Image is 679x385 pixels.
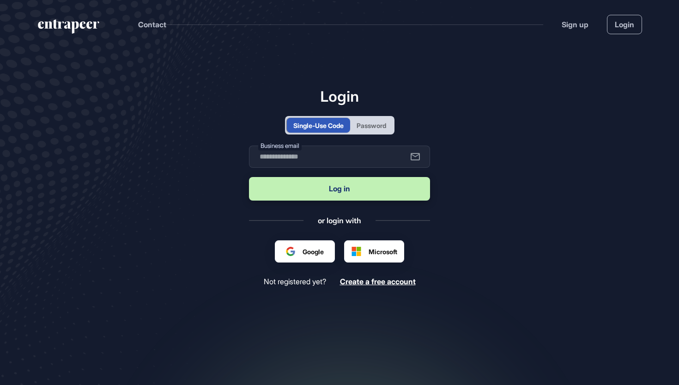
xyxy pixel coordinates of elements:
div: or login with [318,215,361,226]
div: Single-Use Code [293,121,344,130]
button: Log in [249,177,430,201]
a: Login [607,15,642,34]
a: Create a free account [340,277,416,286]
span: Not registered yet? [264,277,326,286]
span: Microsoft [369,247,397,257]
a: entrapeer-logo [37,19,100,37]
a: Sign up [562,19,588,30]
div: Password [357,121,386,130]
h1: Login [249,87,430,105]
button: Contact [138,18,166,31]
label: Business email [258,141,302,151]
